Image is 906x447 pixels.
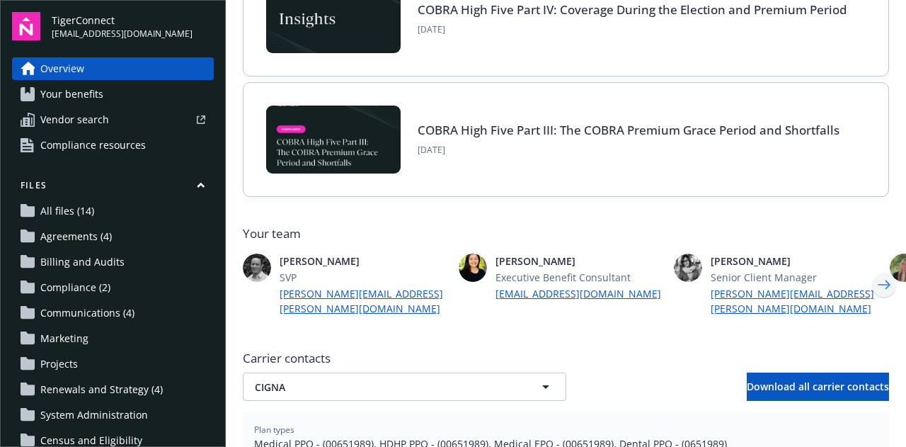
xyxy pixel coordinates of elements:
a: Billing and Audits [12,251,214,273]
a: Agreements (4) [12,225,214,248]
span: Download all carrier contacts [747,380,889,393]
span: TigerConnect [52,13,193,28]
span: Billing and Audits [40,251,125,273]
button: CIGNA [243,373,566,401]
span: [PERSON_NAME] [280,254,447,268]
span: Plan types [254,424,878,436]
span: SVP [280,270,447,285]
span: Agreements (4) [40,225,112,248]
span: Marketing [40,327,88,350]
span: [EMAIL_ADDRESS][DOMAIN_NAME] [52,28,193,40]
a: COBRA High Five Part III: The COBRA Premium Grace Period and Shortfalls [418,122,839,138]
a: Vendor search [12,108,214,131]
a: System Administration [12,404,214,426]
span: Executive Benefit Consultant [495,270,663,285]
span: [PERSON_NAME] [495,254,663,268]
span: Your team [243,225,889,242]
a: Marketing [12,327,214,350]
span: Carrier contacts [243,350,889,367]
span: [PERSON_NAME] [711,254,878,268]
img: photo [243,254,271,282]
button: TigerConnect[EMAIL_ADDRESS][DOMAIN_NAME] [52,12,214,40]
span: Renewals and Strategy (4) [40,378,163,401]
span: Compliance (2) [40,276,110,299]
a: Compliance (2) [12,276,214,299]
a: [PERSON_NAME][EMAIL_ADDRESS][PERSON_NAME][DOMAIN_NAME] [280,286,447,316]
a: Renewals and Strategy (4) [12,378,214,401]
a: Compliance resources [12,134,214,157]
span: CIGNA [255,380,509,395]
span: [DATE] [418,144,839,157]
span: Communications (4) [40,302,134,324]
img: photo [674,254,702,282]
a: [EMAIL_ADDRESS][DOMAIN_NAME] [495,286,663,301]
span: Projects [40,353,78,375]
a: Communications (4) [12,302,214,324]
span: Overview [40,57,84,80]
span: Your benefits [40,83,103,106]
a: Your benefits [12,83,214,106]
a: All files (14) [12,200,214,222]
a: Next [873,273,895,296]
img: photo [459,254,487,282]
span: All files (14) [40,200,94,222]
a: Overview [12,57,214,80]
span: Compliance resources [40,134,146,157]
img: navigator-logo.svg [12,12,40,40]
a: COBRA High Five Part IV: Coverage During the Election and Premium Period [418,1,847,18]
span: Senior Client Manager [711,270,878,285]
span: System Administration [40,404,148,426]
img: BLOG-Card Image - Compliance - COBRA High Five Pt 3 - 09-03-25.jpg [266,106,401,174]
a: Projects [12,353,214,375]
button: Files [12,179,214,197]
button: Download all carrier contacts [747,373,889,401]
span: [DATE] [418,23,847,36]
a: [PERSON_NAME][EMAIL_ADDRESS][PERSON_NAME][DOMAIN_NAME] [711,286,878,316]
span: Vendor search [40,108,109,131]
